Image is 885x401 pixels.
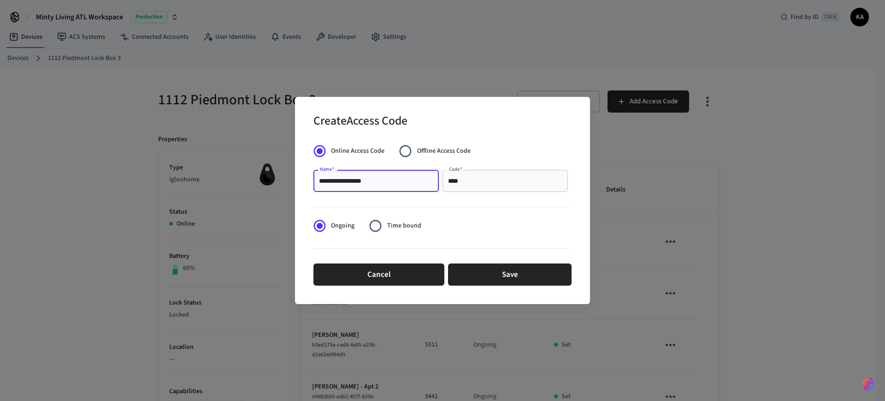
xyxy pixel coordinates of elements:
button: Save [448,263,572,286]
span: Online Access Code [331,146,384,156]
label: Name [320,166,335,173]
button: Cancel [313,263,444,286]
img: SeamLogoGradient.69752ec5.svg [863,377,874,392]
span: Ongoing [331,221,354,231]
label: Code [449,166,462,173]
span: Offline Access Code [417,146,471,156]
span: Time bound [387,221,421,231]
h2: Create Access Code [313,108,407,136]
